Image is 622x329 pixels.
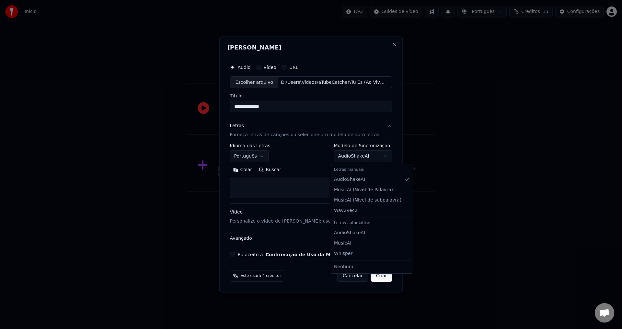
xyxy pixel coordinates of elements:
span: Nenhum [334,264,353,270]
span: Wav2Vec2 [334,207,357,214]
span: MusicAI ( Nível de subpalavra ) [334,197,401,203]
span: MusicAI [334,240,351,247]
span: MusicAI ( Nível de Palavra ) [334,187,393,193]
div: Letras manuais [331,165,412,174]
span: Whisper [334,250,352,257]
span: AudioShakeAI [334,176,365,183]
span: AudioShakeAI [334,230,365,236]
div: Letras automáticas [331,219,412,228]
